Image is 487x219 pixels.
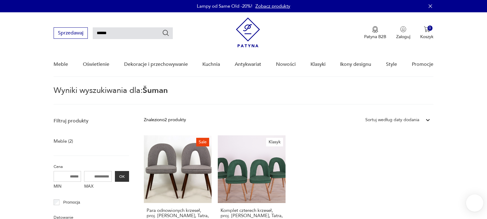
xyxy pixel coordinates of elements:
p: Cena [54,163,129,170]
button: 0Koszyk [420,26,433,40]
a: Meble (2) [54,137,73,145]
a: Dekoracje i przechowywanie [124,53,188,76]
p: Koszyk [420,34,433,40]
button: Sprzedawaj [54,27,88,39]
label: MAX [84,182,112,192]
img: Ikonka użytkownika [400,26,406,32]
label: MIN [54,182,81,192]
img: Ikona koszyka [424,26,430,32]
a: Meble [54,53,68,76]
a: Antykwariat [235,53,261,76]
p: Filtruj produkty [54,117,129,124]
button: Zaloguj [396,26,410,40]
p: Wyniki wyszukiwania dla: [54,87,433,105]
div: Znaleziono 2 produkty [144,117,186,123]
button: Szukaj [162,29,169,37]
a: Zobacz produkty [255,3,290,9]
span: Šuman [143,85,168,96]
a: Klasyki [310,53,326,76]
a: Oświetlenie [83,53,109,76]
a: Ikony designu [340,53,371,76]
p: Promocja [63,199,80,206]
button: Patyna B2B [364,26,386,40]
p: Zaloguj [396,34,410,40]
a: Ikona medaluPatyna B2B [364,26,386,40]
p: Lampy od Same Old -20%! [197,3,252,9]
a: Nowości [276,53,296,76]
button: OK [115,171,129,182]
a: Style [386,53,397,76]
a: Promocje [412,53,433,76]
a: Kuchnia [202,53,220,76]
p: Patyna B2B [364,34,386,40]
img: Patyna - sklep z meblami i dekoracjami vintage [236,18,260,47]
div: 0 [428,26,433,31]
img: Ikona medalu [372,26,378,33]
div: Sortuj według daty dodania [365,117,419,123]
a: Sprzedawaj [54,31,88,36]
iframe: Smartsupp widget button [466,194,483,212]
